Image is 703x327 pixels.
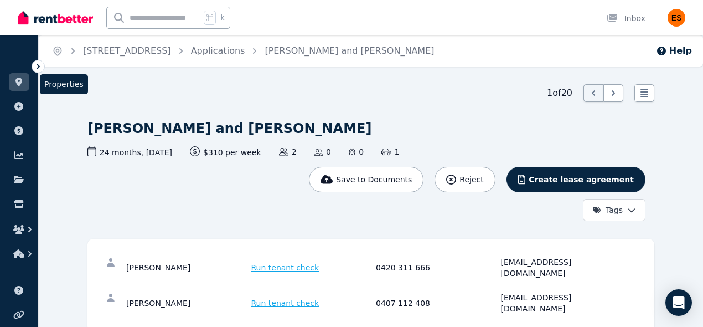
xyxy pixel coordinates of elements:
span: Run tenant check [251,298,319,309]
span: 0 [314,146,331,157]
div: Inbox [607,13,645,24]
div: 0407 112 408 [376,292,498,314]
img: Evangeline Samoilov [668,9,685,27]
div: 0420 311 666 [376,257,498,279]
span: Run tenant check [251,262,319,273]
img: RentBetter [18,9,93,26]
span: 24 months , [DATE] [87,146,172,158]
button: Save to Documents [309,167,424,192]
span: Create lease agreement [529,174,634,185]
div: [PERSON_NAME] [126,292,248,314]
a: [STREET_ADDRESS] [83,45,171,56]
span: 0 [349,146,364,157]
a: Applications [191,45,245,56]
span: 1 [381,146,399,157]
span: Tags [592,205,623,216]
span: 1 of 20 [547,86,572,100]
h1: [PERSON_NAME] and [PERSON_NAME] [87,120,371,137]
div: Open Intercom Messenger [665,289,692,316]
a: [PERSON_NAME] and [PERSON_NAME] [265,45,434,56]
button: Help [656,44,692,58]
button: Create lease agreement [506,167,645,192]
button: Tags [583,199,645,221]
div: [EMAIL_ADDRESS][DOMAIN_NAME] [501,292,623,314]
nav: Breadcrumb [39,35,447,67]
span: k [220,13,224,22]
span: Properties [40,74,88,94]
span: Save to Documents [336,174,412,185]
button: Reject [435,167,495,192]
div: [EMAIL_ADDRESS][DOMAIN_NAME] [501,257,623,279]
div: [PERSON_NAME] [126,257,248,279]
span: Reject [459,174,483,185]
span: $310 per week [190,146,261,158]
span: 2 [279,146,297,157]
